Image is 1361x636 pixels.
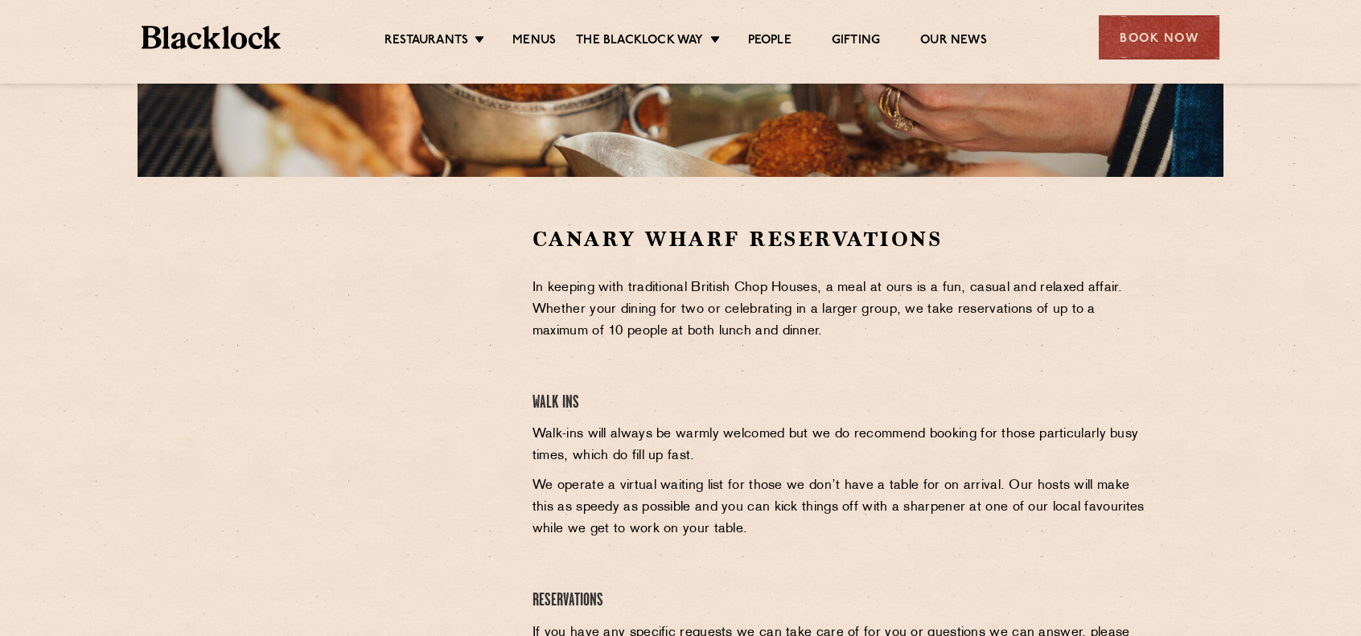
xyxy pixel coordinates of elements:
a: Menus [512,33,556,51]
div: Book Now [1099,15,1219,59]
h4: Walk Ins [532,392,1149,414]
p: We operate a virtual waiting list for those we don’t have a table for on arrival. Our hosts will ... [532,475,1149,540]
p: In keeping with traditional British Chop Houses, a meal at ours is a fun, casual and relaxed affa... [532,277,1149,343]
p: Walk-ins will always be warmly welcomed but we do recommend booking for those particularly busy t... [532,424,1149,467]
a: Our News [920,33,987,51]
h2: Canary Wharf Reservations [532,225,1149,253]
a: Gifting [832,33,880,51]
iframe: OpenTable make booking widget [270,225,450,467]
a: Restaurants [384,33,468,51]
a: People [748,33,792,51]
h4: Reservations [532,590,1149,612]
a: The Blacklock Way [576,33,703,51]
img: BL_Textured_Logo-footer-cropped.svg [142,26,281,49]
